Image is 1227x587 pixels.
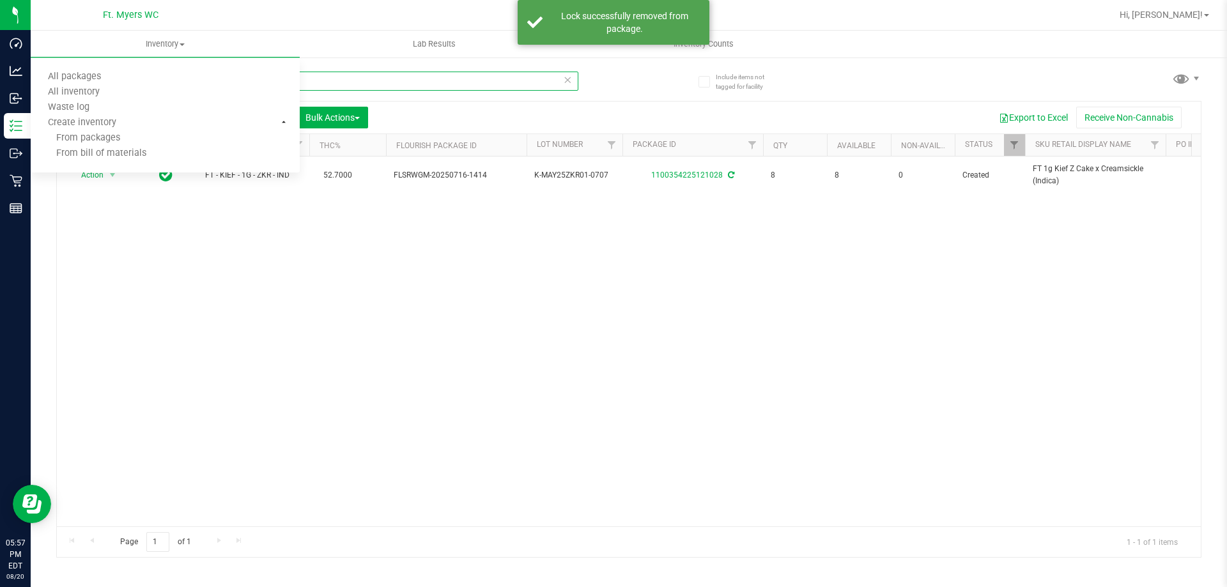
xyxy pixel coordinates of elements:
[1076,107,1182,128] button: Receive Non-Cannabis
[835,169,883,181] span: 8
[305,112,360,123] span: Bulk Actions
[31,148,146,159] span: From bill of materials
[103,10,158,20] span: Ft. Myers WC
[773,141,787,150] a: Qty
[10,37,22,50] inline-svg: Dashboard
[965,140,992,149] a: Status
[31,87,117,98] span: All inventory
[13,485,51,523] iframe: Resource center
[1004,134,1025,156] a: Filter
[105,166,121,184] span: select
[633,140,676,149] a: Package ID
[1176,140,1195,149] a: PO ID
[534,169,615,181] span: K-MAY25ZKR01-0707
[726,171,734,179] span: Sync from Compliance System
[10,92,22,105] inline-svg: Inbound
[10,147,22,160] inline-svg: Outbound
[991,107,1076,128] button: Export to Excel
[396,141,477,150] a: Flourish Package ID
[394,169,519,181] span: FLSRWGM-20250716-1414
[651,171,723,179] a: 1100354225121028
[109,532,201,552] span: Page of 1
[1145,134,1166,156] a: Filter
[31,38,300,50] span: Inventory
[10,202,22,215] inline-svg: Reports
[6,537,25,572] p: 05:57 PM EDT
[31,118,134,128] span: Create inventory
[300,31,569,57] a: Lab Results
[205,169,302,181] span: FT - KIEF - 1G - ZKR - IND
[159,166,173,184] span: In Sync
[537,140,583,149] a: Lot Number
[837,141,876,150] a: Available
[320,141,341,150] a: THC%
[56,72,578,91] input: Search Package ID, Item Name, SKU, Lot or Part Number...
[550,10,700,35] div: Lock successfully removed from package.
[31,72,118,82] span: All packages
[716,72,780,91] span: Include items not tagged for facility
[1033,163,1158,187] span: FT 1g Kief Z Cake x Creamsickle (Indica)
[396,38,473,50] span: Lab Results
[10,174,22,187] inline-svg: Retail
[70,166,104,184] span: Action
[10,65,22,77] inline-svg: Analytics
[601,134,622,156] a: Filter
[6,572,25,581] p: 08/20
[1120,10,1203,20] span: Hi, [PERSON_NAME]!
[297,107,368,128] button: Bulk Actions
[1035,140,1131,149] a: Sku Retail Display Name
[1116,532,1188,551] span: 1 - 1 of 1 items
[31,133,120,144] span: From packages
[899,169,947,181] span: 0
[10,119,22,132] inline-svg: Inventory
[962,169,1017,181] span: Created
[31,31,300,57] a: Inventory All packages All inventory Waste log Create inventory From packages From bill of materials
[901,141,958,150] a: Non-Available
[317,166,359,185] span: 52.7000
[563,72,572,88] span: Clear
[31,102,107,113] span: Waste log
[771,169,819,181] span: 8
[742,134,763,156] a: Filter
[146,532,169,552] input: 1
